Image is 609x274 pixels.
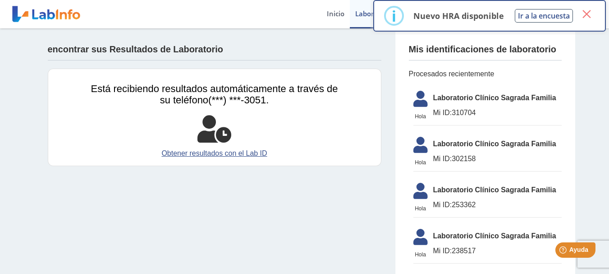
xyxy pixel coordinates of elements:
[452,247,476,255] font: 238517
[433,140,556,148] font: Laboratorio Clínico Sagrada Familia
[578,6,595,22] button: Cerrar este diálogo
[433,201,452,209] font: Mi ID:
[415,205,426,212] font: Hola
[433,186,556,194] font: Laboratorio Clínico Sagrada Familia
[433,155,452,163] font: Mi ID:
[529,239,599,264] iframe: Lanzador de widgets de ayuda
[409,44,556,54] font: Mis identificaciones de laboratorio
[518,11,570,21] font: Ir a la encuesta
[515,9,573,23] button: Ir a la encuesta
[433,109,452,116] font: Mi ID:
[91,83,338,106] font: Está recibiendo resultados automáticamente a través de su teléfono
[452,109,476,116] font: 310704
[415,159,426,166] font: Hola
[415,251,426,258] font: Hola
[433,247,452,255] font: Mi ID:
[413,10,504,21] font: Nuevo HRA disponible
[433,232,556,240] font: Laboratorio Clínico Sagrada Familia
[409,70,495,78] font: Procesados recientemente
[581,3,592,25] font: ×
[392,6,396,26] font: i
[433,94,556,102] font: Laboratorio Clínico Sagrada Familia
[452,155,476,163] font: 302158
[161,149,267,157] font: Obtener resultados con el Lab ID
[452,201,476,209] font: 253362
[415,113,426,120] font: Hola
[48,44,223,54] font: encontrar sus Resultados de Laboratorio
[355,9,396,18] font: Laboratorios
[327,9,344,18] font: Inicio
